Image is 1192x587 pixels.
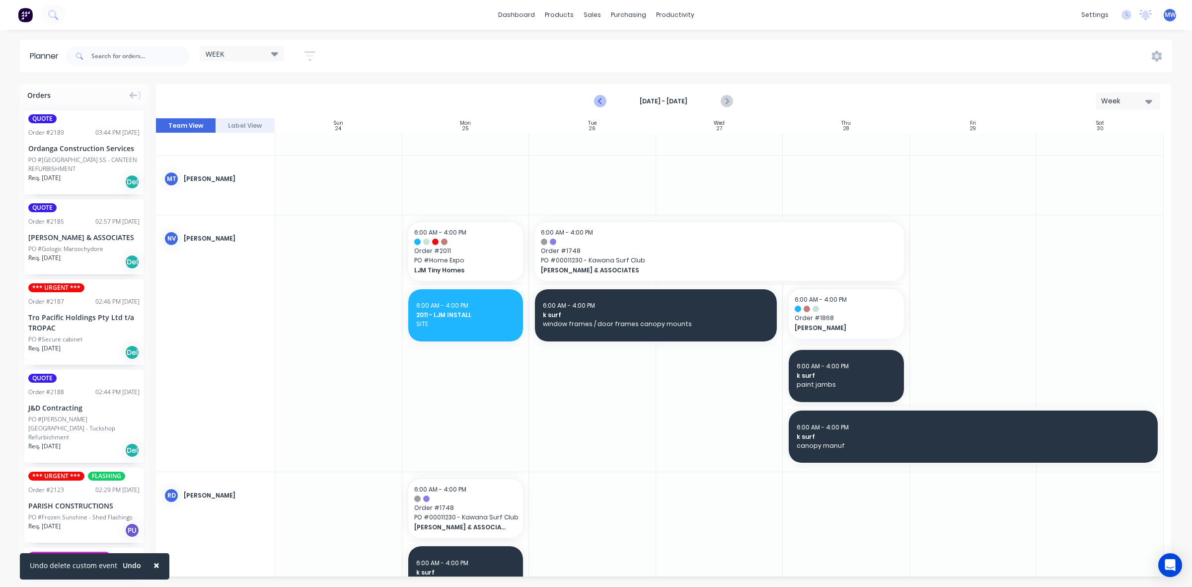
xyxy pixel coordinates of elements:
span: SITE [416,320,516,329]
div: productivity [651,7,699,22]
div: RD [164,488,179,503]
span: 6:00 AM - 4:00 PM [797,423,849,431]
div: Tue [588,120,596,126]
span: 6:00 AM - 4:00 PM [543,301,595,310]
span: k surf [543,311,769,320]
span: window frames / door frames canopy mounts [543,320,769,329]
div: 03:44 PM [DATE] [95,128,140,137]
input: Search for orders... [91,46,190,66]
button: Label View [216,118,275,133]
div: PO #Secure cabinet [28,335,82,344]
div: Undo delete custom event [30,560,117,571]
div: Open Intercom Messenger [1158,553,1182,577]
div: Order # 2189 [28,128,64,137]
div: purchasing [606,7,651,22]
div: 29 [970,126,976,131]
button: Team View [156,118,216,133]
span: QUOTE [28,203,57,212]
div: Order # 2123 [28,486,64,495]
div: PARISH CONSTRUCTIONS [28,501,140,511]
span: k surf [797,371,896,380]
span: canopy manuf [797,441,1150,450]
div: PO #Gologic Maroochydore [28,245,103,253]
span: [PERSON_NAME] & ASSOCIATES [414,523,507,532]
a: dashboard [493,7,540,22]
div: Week [1101,96,1147,106]
button: Week [1096,92,1160,110]
div: Del [125,345,140,360]
span: 6:00 AM - 4:00 PM [795,295,847,304]
span: MW [1165,10,1176,19]
div: Mon [460,120,471,126]
span: QUOTE [28,374,57,383]
div: 02:29 PM [DATE] [95,486,140,495]
span: 6:00 AM - 4:00 PM [416,559,468,567]
div: [PERSON_NAME] [184,174,267,183]
div: Order # 2185 [28,217,64,226]
span: QUOTE [28,114,57,123]
div: Thu [841,120,851,126]
span: 6:00 AM - 4:00 PM [414,228,466,237]
div: PU [125,523,140,538]
div: Del [125,174,140,189]
div: Planner [30,50,64,62]
span: Order # 1748 [541,247,898,255]
span: 2011 - LJM INSTALL [416,311,516,320]
div: PO #[GEOGRAPHIC_DATA] SS - CANTEEN REFURBISHMENT [28,156,140,173]
span: 6:00 AM - 4:00 PM [416,301,468,310]
div: NV [164,231,179,246]
span: LJM Tiny Homes [414,266,507,275]
span: PO # 00011230 - Kawana Surf Club [414,513,518,522]
span: [PERSON_NAME] & ASSOCIATES [541,266,862,275]
span: Req. [DATE] [28,442,61,451]
div: 24 [335,126,341,131]
div: [PERSON_NAME] & ASSOCIATES [28,232,140,243]
div: 02:44 PM [DATE] [95,388,140,397]
div: 02:46 PM [DATE] [95,297,140,306]
span: 6:00 AM - 4:00 PM [797,362,849,370]
span: PO # Home Expo [414,256,518,265]
div: Del [125,254,140,269]
strong: [DATE] - [DATE] [614,97,713,106]
span: Order # 2011 [414,247,518,255]
div: Sat [1096,120,1104,126]
div: J&D Contracting [28,403,140,413]
span: [PERSON_NAME] [795,324,888,333]
span: Req. [DATE] [28,344,61,353]
div: PO #[PERSON_NAME][GEOGRAPHIC_DATA] - Tuckshop Refurbishment [28,415,140,442]
div: sales [579,7,606,22]
span: Req. [DATE] [28,173,61,182]
span: WEEK [206,49,224,59]
button: Undo [117,558,147,573]
div: Del [125,443,140,458]
span: Order # 1868 [795,314,898,323]
div: Ordanga Construction Services [28,143,140,154]
span: Req. [DATE] [28,522,61,531]
span: FLASHING [88,472,125,481]
div: settings [1076,7,1114,22]
div: 02:57 PM [DATE] [95,217,140,226]
div: Fri [970,120,976,126]
span: k surf [797,432,1150,441]
div: [PERSON_NAME] [184,234,267,243]
div: Wed [714,120,725,126]
span: 6:00 AM - 4:00 PM [541,228,593,237]
span: PO # 00011230 - Kawana Surf Club [541,256,898,265]
span: Req. [DATE] [28,253,61,262]
div: mt [164,171,179,186]
span: paint jambs [797,380,896,389]
div: 30 [1097,126,1104,131]
div: 25 [462,126,468,131]
div: Order # 2187 [28,297,64,306]
span: k surf [416,568,516,577]
span: × [153,558,159,572]
div: PO #Frozen Sunshine - Shed Flashings [28,513,133,522]
button: Close [144,553,169,577]
span: Commercial Kitchen Work [28,552,110,561]
div: 28 [843,126,849,131]
div: 27 [717,126,722,131]
div: Sun [334,120,343,126]
span: Orders [27,90,51,100]
div: Tro Pacific Holdings Pty Ltd t/a TROPAC [28,312,140,333]
span: Order # 1748 [414,503,518,512]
